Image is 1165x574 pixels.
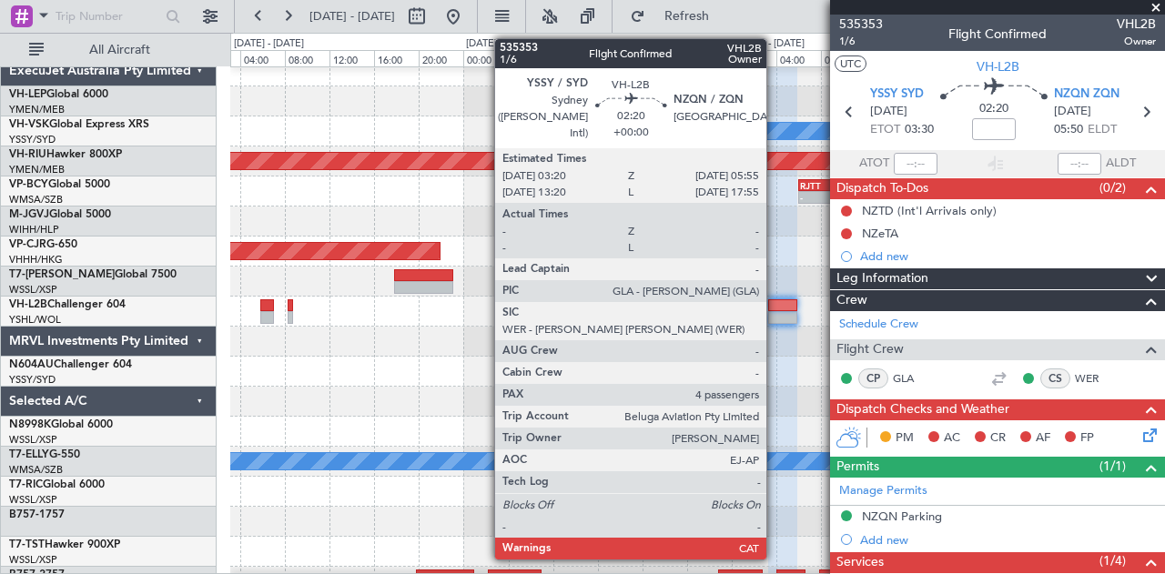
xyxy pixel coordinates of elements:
a: N8998KGlobal 6000 [9,419,113,430]
span: ETOT [870,121,900,139]
a: VH-RIUHawker 800XP [9,149,122,160]
span: Permits [836,457,879,478]
a: WSSL/XSP [9,553,57,567]
a: T7-RICGlobal 6000 [9,479,105,490]
span: AF [1036,429,1050,448]
span: All Aircraft [47,44,192,56]
span: (0/2) [1099,178,1126,197]
div: RJTT [590,180,643,191]
span: (1/4) [1099,551,1126,570]
span: B757-1 [9,509,46,520]
span: AC [944,429,960,448]
div: CP [858,368,888,388]
button: All Aircraft [20,35,198,65]
span: VP-CJR [9,239,46,250]
div: 20:00 [419,50,463,66]
span: Dispatch To-Dos [836,178,928,199]
div: Add new [860,532,1156,548]
span: Refresh [649,10,725,23]
div: NZQN Parking [862,509,942,524]
span: Owner [1117,34,1156,49]
div: CYVR [536,180,590,191]
a: YMEN/MEB [9,103,65,116]
a: Manage Permits [839,482,927,500]
span: FP [1080,429,1094,448]
span: ALDT [1106,155,1136,173]
div: 08:00 [553,50,598,66]
div: 16:00 [643,50,687,66]
div: [DATE] - [DATE] [234,36,304,52]
span: 02:20 [979,100,1008,118]
a: YSSY/SYD [9,373,56,387]
div: [DATE] - [DATE] [466,36,536,52]
a: N604AUChallenger 604 [9,359,132,370]
a: GLA [893,370,934,387]
span: 05:50 [1054,121,1083,139]
span: T7-TST [9,539,45,550]
span: [DATE] - [DATE] [309,8,395,25]
div: - [536,192,590,203]
a: B757-1757 [9,509,65,520]
a: VH-VSKGlobal Express XRS [9,119,149,130]
span: T7-RIC [9,479,43,490]
span: VH-RIU [9,149,46,160]
span: CR [990,429,1006,448]
div: - [800,192,836,203]
a: YMEN/MEB [9,163,65,176]
span: N8998K [9,419,51,430]
span: VP-BCY [9,179,48,190]
div: 16:00 [374,50,419,66]
a: T7-ELLYG-550 [9,449,80,460]
div: 04:00 [509,50,553,66]
span: [DATE] [870,103,907,121]
div: Add new [860,248,1156,264]
div: 08:00 [821,50,866,66]
span: VH-L2B [9,299,47,310]
span: ELDT [1088,121,1117,139]
div: No Crew [591,117,633,145]
a: T7-[PERSON_NAME]Global 7500 [9,269,177,280]
span: N604AU [9,359,54,370]
a: WSSL/XSP [9,283,57,297]
span: 03:30 [905,121,934,139]
a: YSSY/SYD [9,133,56,146]
a: WMSA/SZB [9,193,63,206]
span: Leg Information [836,268,928,289]
span: VH-VSK [9,119,49,130]
a: WMSA/SZB [9,463,63,477]
span: Dispatch Checks and Weather [836,399,1009,420]
input: Trip Number [56,3,160,30]
div: 12:00 [598,50,643,66]
a: WSSL/XSP [9,493,57,507]
span: 1/6 [839,34,883,49]
a: M-JGVJGlobal 5000 [9,209,111,220]
a: VHHH/HKG [9,253,63,267]
div: - [590,192,643,203]
span: VHL2B [1117,15,1156,34]
a: WER [1075,370,1116,387]
input: --:-- [894,153,937,175]
span: ATOT [859,155,889,173]
span: 535353 [839,15,883,34]
div: 00:00 [463,50,508,66]
div: 20:00 [687,50,732,66]
a: VH-LEPGlobal 6000 [9,89,108,100]
span: T7-ELLY [9,449,49,460]
div: NZeTA [862,226,898,241]
div: 00:00 [732,50,776,66]
div: RJTT [800,180,836,191]
a: VP-BCYGlobal 5000 [9,179,110,190]
a: VP-CJRG-650 [9,239,77,250]
span: PM [896,429,914,448]
span: M-JGVJ [9,209,49,220]
a: Schedule Crew [839,316,918,334]
div: CS [1040,368,1070,388]
a: WIHH/HLP [9,223,59,237]
div: [DATE] - [DATE] [734,36,805,52]
span: VH-L2B [977,57,1019,76]
span: YSSY SYD [870,86,924,104]
span: (1/1) [1099,457,1126,476]
a: WSSL/XSP [9,433,57,447]
span: T7-[PERSON_NAME] [9,269,115,280]
span: Crew [836,290,867,311]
